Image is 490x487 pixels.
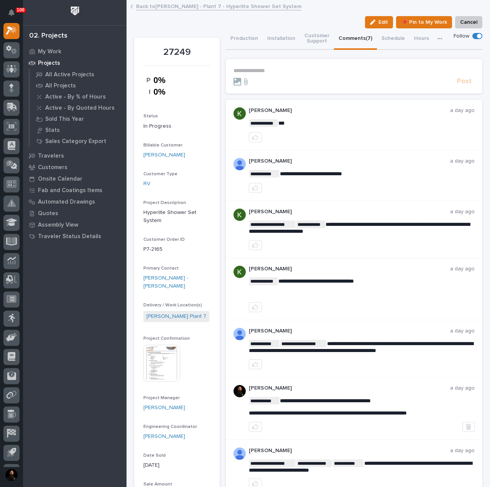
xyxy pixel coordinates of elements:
[455,16,482,28] button: Cancel
[143,143,183,148] span: Billable Customer
[10,9,20,21] div: Notifications100
[68,4,82,18] img: Workspace Logo
[365,16,393,28] button: Edit
[396,16,452,28] button: 📌 Pin to My Work
[23,219,127,230] a: Assembly View
[38,153,64,160] p: Travelers
[45,116,84,123] p: Sold This Year
[249,132,262,142] button: like this post
[143,433,185,441] a: [PERSON_NAME]
[30,91,127,102] a: Active - By % of Hours
[29,32,67,40] div: 02. Projects
[38,164,67,171] p: Customers
[450,266,475,272] p: a day ago
[23,173,127,184] a: Onsite Calendar
[249,158,450,165] p: [PERSON_NAME]
[45,71,94,78] p: All Active Projects
[450,328,475,334] p: a day ago
[454,77,475,86] button: Post
[249,328,450,334] p: [PERSON_NAME]
[30,136,127,146] a: Sales Category Export
[38,60,60,67] p: Projects
[45,138,106,145] p: Sales Category Export
[249,266,450,272] p: [PERSON_NAME]
[233,266,246,278] img: ACg8ocJ82m_yTv-Z4hb_fCauuLRC_sS2187g2m0EbYV5PNiMLtn0JYTq=s96-c
[233,158,246,170] img: AD5-WCmqz5_Kcnfb-JNJs0Fv3qBS0Jz1bxG2p1UShlkZ8J-3JKvvASxRW6Lr0wxC8O3POQnnEju8qItGG9E5Uxbglh-85Yquq...
[249,422,262,432] button: like this post
[143,303,202,308] span: Delivery / Work Location(s)
[457,77,472,86] span: Post
[30,114,127,124] a: Sold This Year
[38,48,61,55] p: My Work
[409,28,434,50] button: Hours
[30,125,127,135] a: Stats
[17,7,25,13] p: 100
[143,122,210,130] p: In Progress
[249,302,262,312] button: like this post
[233,328,246,340] img: AD5-WCmqz5_Kcnfb-JNJs0Fv3qBS0Jz1bxG2p1UShlkZ8J-3JKvvASxRW6Lr0wxC8O3POQnnEju8qItGG9E5Uxbglh-85Yquq...
[450,209,475,215] p: a day ago
[30,69,127,80] a: All Active Projects
[460,18,477,27] span: Cancel
[143,209,210,225] p: Hyperlite Shower Set System
[233,448,246,460] img: AD5-WCmqz5_Kcnfb-JNJs0Fv3qBS0Jz1bxG2p1UShlkZ8J-3JKvvASxRW6Lr0wxC8O3POQnnEju8qItGG9E5Uxbglh-85Yquq...
[450,448,475,454] p: a day ago
[143,396,180,400] span: Project Manager
[226,28,263,50] button: Production
[249,385,450,392] p: [PERSON_NAME]
[233,385,246,397] img: zmKUmRVDQjmBLfnAs97p
[249,183,262,193] button: like this post
[462,422,475,432] button: Delete post
[143,245,210,253] p: P7-2165
[143,461,210,469] p: [DATE]
[38,233,101,240] p: Traveler Status Details
[45,82,76,89] p: All Projects
[143,172,178,176] span: Customer Type
[233,209,246,221] img: ACg8ocJ82m_yTv-Z4hb_fCauuLRC_sS2187g2m0EbYV5PNiMLtn0JYTq=s96-c
[143,47,210,58] p: 27249
[45,94,106,100] p: Active - By % of Hours
[38,187,102,194] p: Fab and Coatings Items
[136,2,301,10] a: Back to[PERSON_NAME] - Plant 7 - Hyperlite Shower Set System
[300,28,334,50] button: Customer Support
[3,467,20,483] button: users-avatar
[143,274,210,290] a: [PERSON_NAME] - [PERSON_NAME]
[249,107,450,114] p: [PERSON_NAME]
[143,266,179,271] span: Primary Contact
[146,313,206,321] a: [PERSON_NAME] Plant 7
[143,336,190,341] span: Project Confirmation
[23,184,127,196] a: Fab and Coatings Items
[23,207,127,219] a: Quotes
[23,196,127,207] a: Automated Drawings
[233,107,246,120] img: ACg8ocJ82m_yTv-Z4hb_fCauuLRC_sS2187g2m0EbYV5PNiMLtn0JYTq=s96-c
[249,240,262,250] button: like this post
[30,102,127,113] a: Active - By Quoted Hours
[38,199,95,206] p: Automated Drawings
[454,33,469,39] p: Follow
[23,46,127,57] a: My Work
[23,150,127,161] a: Travelers
[450,107,475,114] p: a day ago
[263,28,300,50] button: Installation
[143,482,172,487] span: Sale Amount
[38,210,58,217] p: Quotes
[38,176,82,183] p: Onsite Calendar
[143,453,166,458] span: Date Sold
[249,359,262,369] button: like this post
[23,161,127,173] a: Customers
[143,424,197,429] span: Engineering Coordinator
[143,237,185,242] span: Customer Order ID
[38,222,78,229] p: Assembly View
[30,80,127,91] a: All Projects
[45,127,60,134] p: Stats
[450,158,475,165] p: a day ago
[143,180,150,188] a: RV
[377,28,409,50] button: Schedule
[143,404,185,412] a: [PERSON_NAME]
[143,151,185,159] a: [PERSON_NAME]
[378,19,388,26] span: Edit
[249,448,450,454] p: [PERSON_NAME]
[23,57,127,69] a: Projects
[334,28,377,50] button: Comments (7)
[23,230,127,242] a: Traveler Status Details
